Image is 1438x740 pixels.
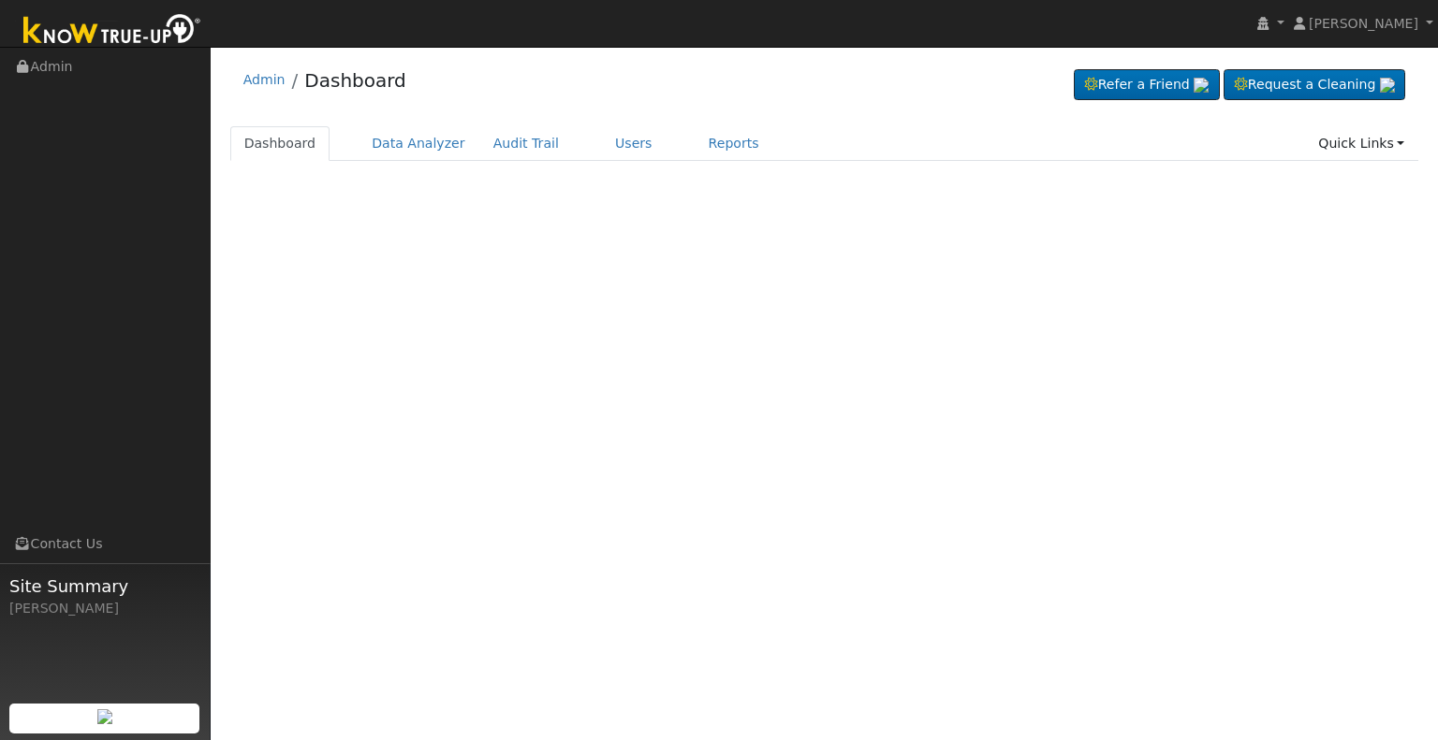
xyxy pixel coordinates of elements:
img: retrieve [1194,78,1209,93]
a: Admin [243,72,286,87]
span: Site Summary [9,573,200,599]
span: [PERSON_NAME] [1309,16,1418,31]
a: Reports [695,126,773,161]
a: Refer a Friend [1074,69,1220,101]
img: retrieve [1380,78,1395,93]
a: Request a Cleaning [1224,69,1405,101]
img: retrieve [97,709,112,724]
div: [PERSON_NAME] [9,599,200,618]
img: Know True-Up [14,10,211,52]
a: Dashboard [230,126,330,161]
a: Audit Trail [479,126,573,161]
a: Dashboard [304,69,406,92]
a: Quick Links [1304,126,1418,161]
a: Data Analyzer [358,126,479,161]
a: Users [601,126,667,161]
